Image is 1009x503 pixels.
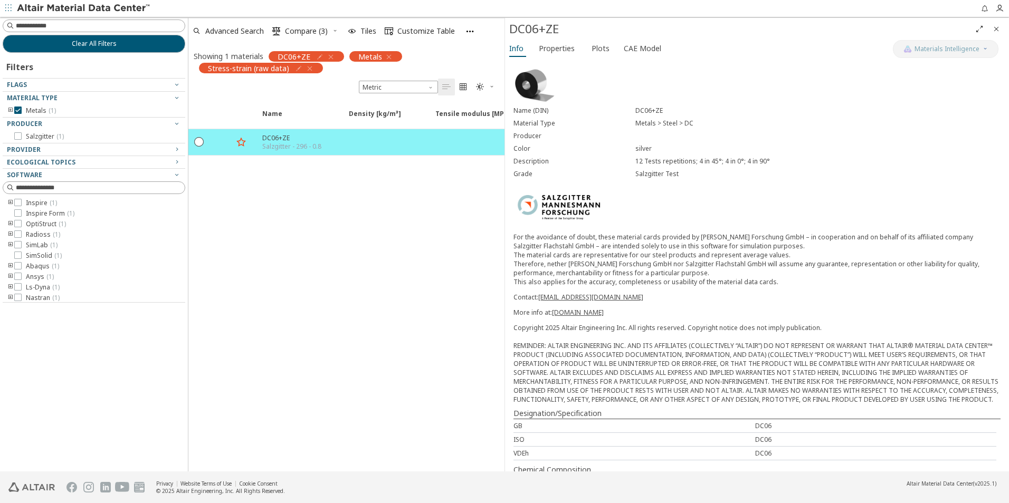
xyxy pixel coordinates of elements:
[7,241,14,249] i: toogle group
[210,109,233,128] span: Expand
[509,21,971,37] div: DC06+ZE
[342,109,429,128] span: Density [kg/m³]
[907,480,996,487] div: (v2025.1)
[360,27,376,35] span: Tiles
[50,198,57,207] span: ( 1 )
[262,109,282,128] span: Name
[513,293,1001,302] p: Contact:
[26,283,60,292] span: Ls-Dyna
[442,83,451,91] i: 
[262,142,321,151] div: Salzgitter - 296 - 0.8
[67,209,74,218] span: ( 1 )
[26,132,64,141] span: Salzgitter
[513,119,635,128] div: Material Type
[893,40,998,58] button: AI CopilotMaterials Intelligence
[513,132,635,140] div: Producer
[358,52,382,61] span: Metals
[26,199,57,207] span: Inspire
[539,40,575,57] span: Properties
[3,156,185,169] button: Ecological Topics
[907,480,973,487] span: Altair Material Data Center
[635,119,1001,128] div: Metals > Steel > DC
[513,435,755,444] div: ISO
[3,79,185,91] button: Flags
[538,293,643,302] a: [EMAIL_ADDRESS][DOMAIN_NAME]
[635,170,1001,178] div: Salzgitter Test
[3,53,39,78] div: Filters
[455,79,472,95] button: Tile View
[7,93,58,102] span: Material Type
[915,45,979,53] span: Materials Intelligence
[26,107,56,115] span: Metals
[359,81,438,93] span: Metric
[72,40,117,48] span: Clear All Filters
[3,143,185,156] button: Provider
[8,482,55,492] img: Altair Engineering
[256,109,342,128] span: Name
[46,272,54,281] span: ( 1 )
[26,209,74,218] span: Inspire Form
[180,480,232,487] a: Website Terms of Use
[7,262,14,270] i: toogle group
[397,27,455,35] span: Customize Table
[513,308,1001,317] p: More info at:
[476,83,484,91] i: 
[52,283,60,292] span: ( 1 )
[194,51,263,61] div: Showing 1 materials
[285,27,328,35] span: Compare (3)
[272,27,281,35] i: 
[513,157,635,166] div: Description
[26,252,62,260] span: SimSolid
[3,92,185,104] button: Material Type
[3,169,185,181] button: Software
[26,241,58,249] span: SimLab
[156,480,173,487] a: Privacy
[438,79,455,95] button: Table View
[7,199,14,207] i: toogle group
[278,52,310,61] span: DC06+ZE
[513,408,1001,419] div: Designation/Specification
[233,134,250,151] button: Favorite
[262,133,321,142] div: DC06+ZE
[26,262,59,270] span: Abaqus
[7,230,14,239] i: toogle group
[50,240,58,249] span: ( 1 )
[513,189,606,224] img: Logo - Provider
[624,40,661,57] span: CAE Model
[53,230,60,239] span: ( 1 )
[755,435,997,444] div: DC06
[971,21,988,37] button: Full Screen
[513,465,1001,475] div: Chemical Composition
[7,119,42,128] span: Producer
[156,487,285,495] div: © 2025 Altair Engineering, Inc. All Rights Reserved.
[17,3,151,14] img: Altair Material Data Center
[52,262,59,270] span: ( 1 )
[26,230,60,239] span: Radioss
[635,144,1001,153] div: silver
[7,107,14,115] i: toogle group
[54,251,62,260] span: ( 1 )
[755,449,997,458] div: DC06
[7,273,14,281] i: toogle group
[7,158,75,167] span: Ecological Topics
[49,106,56,115] span: ( 1 )
[429,109,516,128] span: Tensile modulus [MPa]
[592,40,610,57] span: Plots
[26,294,60,302] span: Nastran
[59,219,66,228] span: ( 1 )
[513,323,1001,404] div: Copyright 2025 Altair Engineering Inc. All rights reserved. Copyright notice does not imply publi...
[755,421,997,430] div: DC06
[7,170,42,179] span: Software
[513,107,635,115] div: Name (DIN)
[3,118,185,130] button: Producer
[359,81,438,93] div: Unit System
[205,27,264,35] span: Advanced Search
[513,68,556,103] img: Material Type Image
[52,293,60,302] span: ( 1 )
[233,109,256,128] span: Favorite
[459,83,468,91] i: 
[7,80,27,89] span: Flags
[56,132,64,141] span: ( 1 )
[635,107,1001,115] div: DC06+ZE
[513,449,755,458] div: VDEh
